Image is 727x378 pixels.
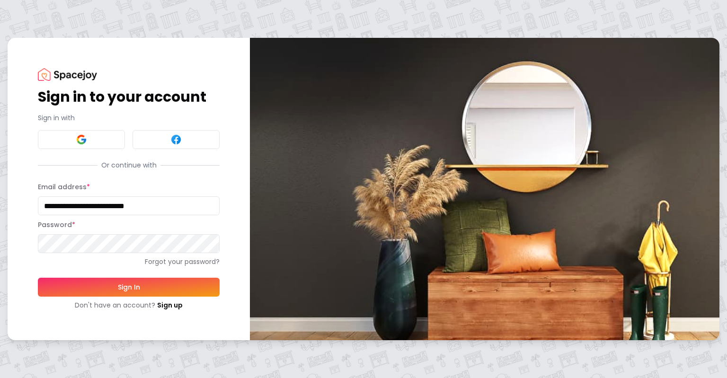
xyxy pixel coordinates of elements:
[38,278,220,297] button: Sign In
[38,220,75,229] label: Password
[38,300,220,310] div: Don't have an account?
[250,38,719,340] img: banner
[38,113,220,123] p: Sign in with
[38,182,90,192] label: Email address
[38,257,220,266] a: Forgot your password?
[170,134,182,145] img: Facebook signin
[76,134,87,145] img: Google signin
[38,68,97,81] img: Spacejoy Logo
[98,160,160,170] span: Or continue with
[38,88,220,105] h1: Sign in to your account
[157,300,183,310] a: Sign up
